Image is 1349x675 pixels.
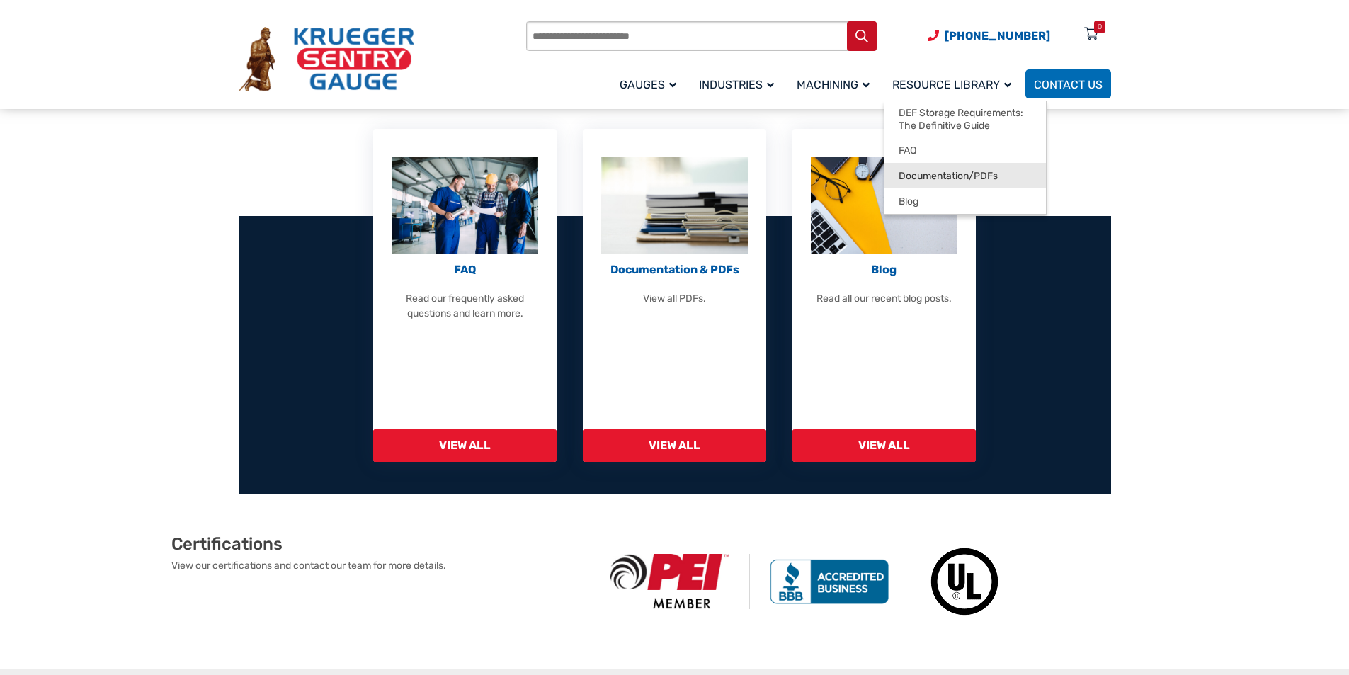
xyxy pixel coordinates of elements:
p: View all PDFs. [600,291,749,306]
span: Resource Library [892,78,1011,91]
a: Documentation And PDFs Documentation & PDFs View all PDFs. View All [583,129,766,462]
span: FAQ [899,144,916,157]
img: BBB [750,559,909,604]
p: Read our frequently asked questions and learn more. [391,291,539,321]
p: Blog [810,261,958,278]
h2: Certifications [171,533,591,555]
a: Resource Library [884,67,1025,101]
span: Contact Us [1034,78,1103,91]
a: Machining [788,67,884,101]
a: Blog [884,188,1046,214]
span: Documentation/PDFs [899,170,998,183]
p: Documentation & PDFs [600,261,749,278]
img: Documentation And PDFs [601,157,748,254]
span: Machining [797,78,870,91]
span: [PHONE_NUMBER] [945,29,1050,42]
span: View All [373,429,557,462]
a: DEF Storage Requirements: The Definitive Guide [884,101,1046,137]
div: 0 [1098,21,1102,33]
img: Krueger Sentry Gauge [239,27,414,92]
a: Contact Us [1025,69,1111,98]
p: View our certifications and contact our team for more details. [171,558,591,573]
img: PEI Member [591,554,750,608]
span: View All [792,429,976,462]
img: Blog [811,157,957,254]
a: Industries [690,67,788,101]
span: DEF Storage Requirements: The Definitive Guide [899,107,1032,132]
span: View All [583,429,766,462]
span: Gauges [620,78,676,91]
a: Blog Blog Read all our recent blog posts. View All [792,129,976,462]
p: Read all our recent blog posts. [810,291,958,306]
a: FAQ FAQ Read our frequently asked questions and learn more. View All [373,129,557,462]
p: FAQ [391,261,539,278]
a: Documentation/PDFs [884,163,1046,188]
a: Phone Number (920) 434-8860 [928,27,1050,45]
a: Gauges [611,67,690,101]
a: FAQ [884,137,1046,163]
span: Blog [899,195,918,208]
img: FAQ [392,157,539,254]
span: Industries [699,78,774,91]
img: Underwriters Laboratories [909,533,1020,630]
